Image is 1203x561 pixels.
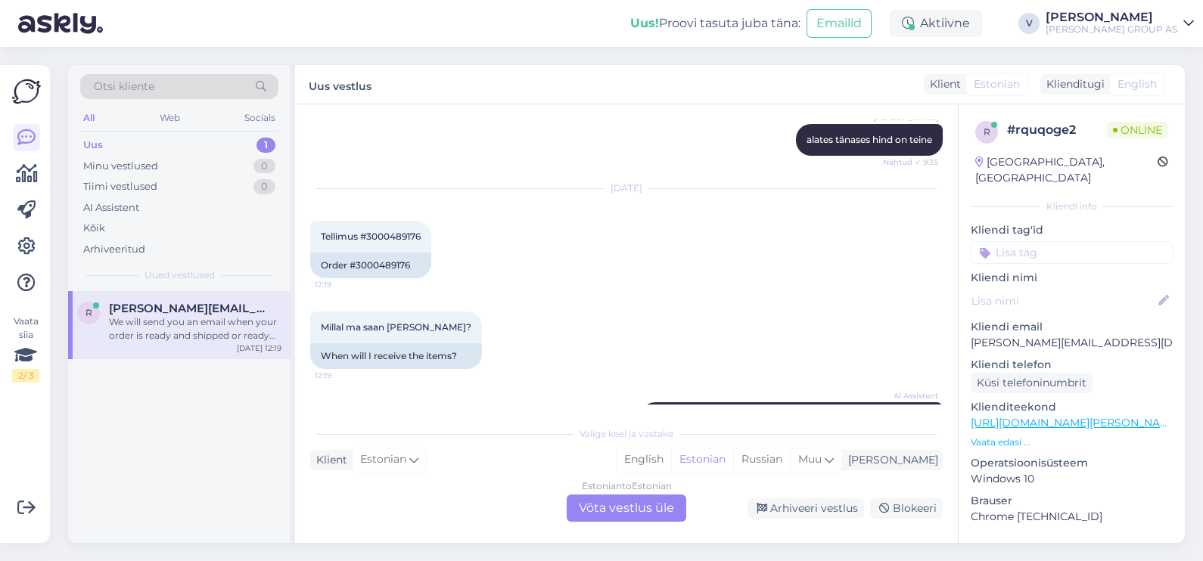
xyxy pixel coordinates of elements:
span: Online [1107,122,1168,138]
div: [PERSON_NAME] [971,540,1173,553]
div: # rquqoge2 [1007,121,1107,139]
div: [PERSON_NAME] GROUP AS [1046,23,1177,36]
span: Millal ma saan [PERSON_NAME]? [321,321,471,333]
div: V [1018,13,1040,34]
span: English [1118,76,1157,92]
div: 0 [253,159,275,174]
p: Operatsioonisüsteem [971,455,1173,471]
div: Order #3000489176 [310,253,431,278]
div: Estonian to Estonian [582,479,672,493]
div: Russian [733,448,790,471]
span: raimo.noormaa@gmail.com [109,302,266,315]
p: Kliendi email [971,319,1173,335]
div: Aktiivne [890,10,982,37]
span: Tellimus #3000489176 [321,231,421,242]
div: Võta vestlus üle [567,494,686,522]
div: [PERSON_NAME] [842,452,938,468]
div: Uus [83,138,103,153]
div: Klienditugi [1040,76,1105,92]
button: Emailid [807,9,872,38]
span: Estonian [360,451,406,468]
p: Brauser [971,493,1173,509]
div: Estonian [671,448,733,471]
div: AI Assistent [83,200,139,215]
div: English [617,448,671,471]
div: Küsi telefoninumbrit [971,373,1093,393]
div: 0 [253,179,275,194]
span: r [85,307,92,318]
div: Socials [241,108,278,128]
div: Klient [310,452,347,468]
span: Otsi kliente [94,79,154,95]
a: [PERSON_NAME][PERSON_NAME] GROUP AS [1046,11,1194,36]
span: Muu [798,452,822,466]
div: Web [157,108,183,128]
p: Klienditeekond [971,399,1173,415]
a: [URL][DOMAIN_NAME][PERSON_NAME] [971,416,1180,429]
p: Windows 10 [971,471,1173,487]
span: Estonian [974,76,1020,92]
div: When will I receive the items? [310,343,482,369]
div: We will send you an email when your order is ready and shipped or ready for pickup at the store. ... [109,315,281,342]
div: Blokeeri [870,498,943,519]
input: Lisa tag [971,241,1173,264]
div: All [80,108,98,128]
div: 1 [256,138,275,153]
b: Uus! [630,16,659,30]
div: Arhiveeritud [83,242,145,257]
div: Kõik [83,221,105,236]
img: Askly Logo [12,77,41,106]
span: Uued vestlused [145,268,215,282]
div: [DATE] [310,181,943,195]
div: [DATE] 12:19 [237,342,281,354]
p: Vaata edasi ... [971,435,1173,449]
p: [PERSON_NAME][EMAIL_ADDRESS][DOMAIN_NAME] [971,335,1173,351]
div: 2 / 3 [12,369,39,383]
div: [GEOGRAPHIC_DATA], [GEOGRAPHIC_DATA] [975,154,1158,186]
span: AI Assistent [881,390,938,401]
div: [PERSON_NAME] [1046,11,1177,23]
span: 12:19 [315,370,371,381]
div: Tiimi vestlused [83,179,157,194]
div: Proovi tasuta juba täna: [630,14,800,33]
div: Arhiveeri vestlus [748,498,864,519]
p: Kliendi tag'id [971,222,1173,238]
div: Minu vestlused [83,159,158,174]
label: Uus vestlus [309,74,371,95]
span: alates tänases hind on teine [807,134,932,145]
p: Kliendi telefon [971,357,1173,373]
p: Kliendi nimi [971,270,1173,286]
div: Vaata siia [12,315,39,383]
span: 12:19 [315,279,371,290]
span: r [984,126,990,138]
input: Lisa nimi [971,293,1155,309]
div: Valige keel ja vastake [310,427,943,441]
span: Nähtud ✓ 9:35 [881,157,938,168]
div: Kliendi info [971,200,1173,213]
p: Chrome [TECHNICAL_ID] [971,509,1173,525]
div: Klient [924,76,961,92]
